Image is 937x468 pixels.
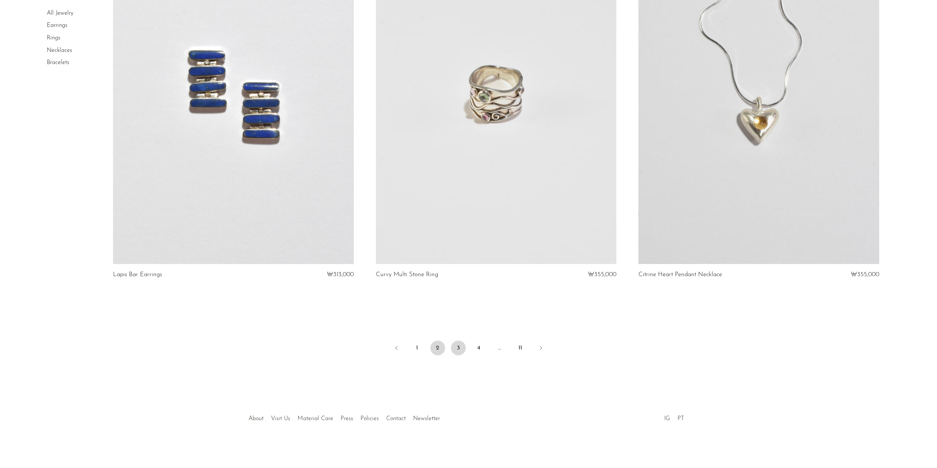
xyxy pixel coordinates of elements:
span: … [492,341,507,355]
span: ₩355,000 [851,271,879,278]
a: Previous [389,341,404,357]
a: IG [664,416,670,422]
a: 1 [410,341,425,355]
span: ₩313,000 [327,271,354,278]
a: Rings [47,35,60,41]
a: 3 [451,341,466,355]
a: Lapis Bar Earrings [113,271,162,278]
ul: Quick links [245,410,444,424]
a: Press [341,416,353,422]
a: Contact [386,416,406,422]
a: Citrine Heart Pendant Necklace [638,271,722,278]
a: Next [533,341,548,357]
ul: Social Medias [661,410,688,424]
a: All Jewelry [47,10,73,16]
a: Curvy Multi Stone Ring [376,271,438,278]
a: Material Care [297,416,333,422]
a: Visit Us [271,416,290,422]
a: Earrings [47,23,67,29]
a: Necklaces [47,47,72,53]
a: Policies [360,416,379,422]
a: 11 [513,341,528,355]
a: Bracelets [47,60,69,66]
a: PT [677,416,684,422]
a: About [249,416,264,422]
span: ₩355,000 [588,271,616,278]
span: 2 [430,341,445,355]
a: 4 [472,341,486,355]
